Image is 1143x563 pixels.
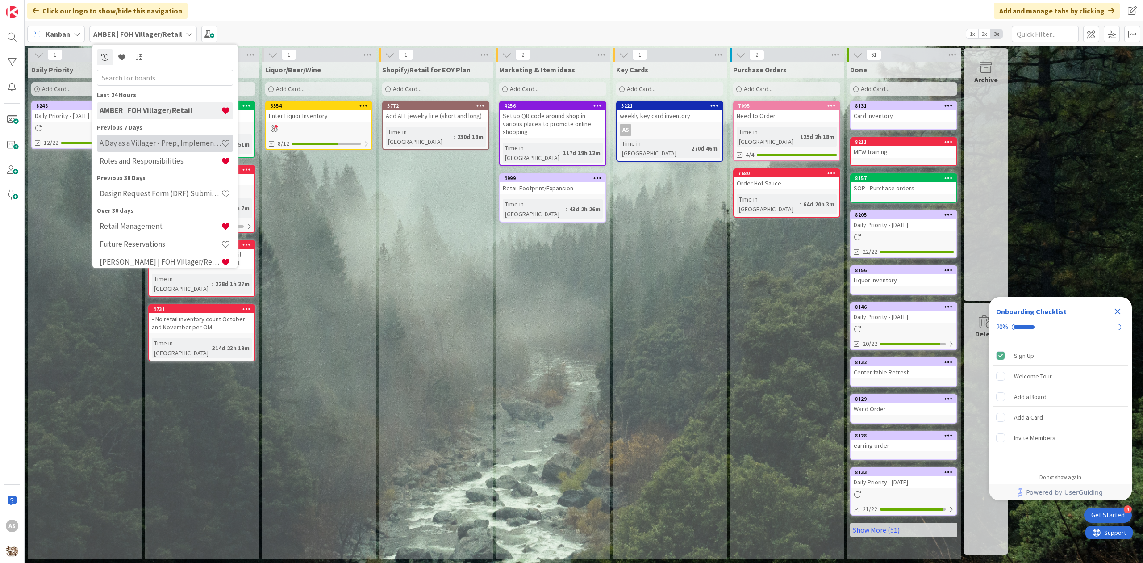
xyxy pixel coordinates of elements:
span: Done [850,65,867,74]
span: 8/12 [278,139,289,148]
div: 7680 [734,169,839,177]
span: : [797,132,798,142]
div: 4999Retail Footprint/Expansion [500,174,605,194]
span: 2 [749,50,764,60]
div: 8132 [855,359,956,366]
div: 43d 2h 26m [567,204,603,214]
div: 4256Set up QR code around shop in various places to promote online shopping [500,102,605,138]
div: 5221 [617,102,722,110]
span: : [209,343,210,353]
div: Delete [975,328,997,339]
span: : [800,199,801,209]
div: Checklist Container [989,297,1132,500]
div: Do not show again [1039,474,1081,481]
div: 8205 [851,211,956,219]
h4: Roles and Responsibilities [100,156,221,165]
div: 8211MEW training [851,138,956,158]
div: 8133 [851,468,956,476]
span: 3x [990,29,1002,38]
a: 8248Daily Priority - [DATE]12/22 [31,101,138,149]
a: 8128earring order [850,431,957,460]
div: Wand Order [851,403,956,415]
b: AMBER | FOH Villager/Retail [93,29,182,38]
a: 8156Liquor Inventory [850,265,957,295]
span: Add Card... [42,85,71,93]
span: 1x [966,29,978,38]
div: AS [6,520,18,532]
div: 4731 [153,306,254,312]
div: Checklist items [989,342,1132,468]
div: 6554 [270,103,371,109]
div: Previous 30 Days [97,173,233,182]
div: Time in [GEOGRAPHIC_DATA] [620,139,688,158]
span: Purchase Orders [733,65,787,74]
a: 8129Wand Order [850,394,957,424]
a: 5825Waiting to hear from OM for retail inventory for 01/2025- email sentTime in [GEOGRAPHIC_DATA]... [148,240,255,297]
div: 125d 2h 18m [798,132,837,142]
div: 8248 [32,102,138,110]
img: avatar [6,545,18,557]
div: Invite Members is incomplete. [993,428,1128,448]
div: Add a Card [1014,412,1043,423]
div: 4256 [504,103,605,109]
span: : [454,132,455,142]
span: : [566,204,567,214]
div: 8156 [851,266,956,274]
div: Time in [GEOGRAPHIC_DATA] [503,199,566,219]
div: 8132 [851,358,956,366]
div: 8128 [851,432,956,440]
img: Visit kanbanzone.com [6,6,18,18]
div: Time in [GEOGRAPHIC_DATA] [386,127,454,147]
div: 4999 [500,174,605,182]
span: Add Card... [276,85,305,93]
h4: AMBER | FOH Villager/Retail [100,106,221,115]
div: 7680 [738,170,839,176]
div: 8157SOP - Purchase orders [851,174,956,194]
div: Time in [GEOGRAPHIC_DATA] [152,274,212,294]
div: 20% [996,323,1008,331]
div: Checklist progress: 20% [996,323,1125,331]
a: 5221weekly key card inventoryASTime in [GEOGRAPHIC_DATA]:270d 46m [616,101,723,162]
span: 12/22 [44,138,58,147]
a: Powered by UserGuiding [993,484,1127,500]
span: Add Card... [861,85,889,93]
span: Liquor/Beer/Wine [265,65,321,74]
div: Daily Priority - [DATE] [851,476,956,488]
div: 4731• No retail inventory count October and November per OM [149,305,254,333]
div: Daily Priority - [DATE] [851,311,956,323]
div: 8133Daily Priority - [DATE] [851,468,956,488]
span: Powered by UserGuiding [1026,487,1103,498]
div: 8146Daily Priority - [DATE] [851,303,956,323]
div: Retail Footprint/Expansion [500,182,605,194]
span: Marketing & Item ideas [499,65,575,74]
a: 8211MEW training [850,137,957,166]
div: 8205Daily Priority - [DATE] [851,211,956,231]
span: Shopify/Retail for EOY Plan [382,65,471,74]
span: : [688,143,689,153]
div: Need to Order [734,110,839,122]
a: 4999Retail Footprint/ExpansionTime in [GEOGRAPHIC_DATA]:43d 2h 26m [499,173,606,223]
div: 8157 [855,175,956,181]
h4: [PERSON_NAME] | FOH Villager/Retail [100,257,221,266]
div: 8129 [851,395,956,403]
a: 7095Need to OrderTime in [GEOGRAPHIC_DATA]:125d 2h 18m4/4 [733,101,840,161]
span: 21/22 [863,504,877,514]
h4: A Day as a Villager - Prep, Implement and Execute [100,139,221,147]
div: Onboarding Checklist [996,306,1067,317]
div: • No retail inventory count October and November per OM [149,313,254,333]
div: AS [617,124,722,136]
div: 117d 19h 12m [561,148,603,158]
span: : [212,279,213,289]
span: 61 [866,50,881,60]
h4: Retail Management [100,222,221,231]
a: 6554Enter Liquor Inventory8/12 [265,101,372,150]
div: 8129Wand Order [851,395,956,415]
div: Welcome Tour is incomplete. [993,366,1128,386]
span: 1 [281,50,296,60]
span: 1 [398,50,413,60]
div: 8157 [851,174,956,182]
div: 5772 [383,102,488,110]
div: Get Started [1091,511,1125,520]
a: 7680Order Hot SauceTime in [GEOGRAPHIC_DATA]:64d 20h 3m [733,168,840,218]
div: 8248Daily Priority - [DATE] [32,102,138,122]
